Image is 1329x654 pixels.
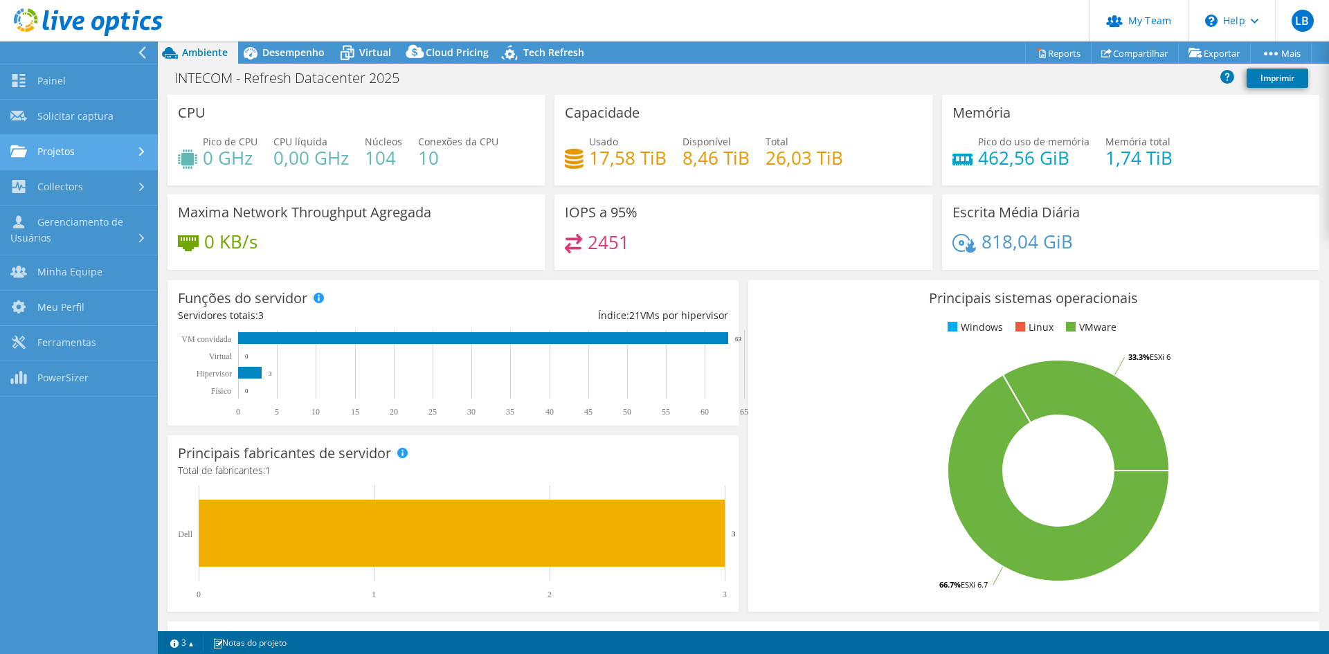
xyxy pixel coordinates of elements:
span: CPU líquida [273,135,327,148]
text: 20 [390,407,398,417]
h3: Funções do servidor [178,291,307,306]
text: 0 [236,407,240,417]
span: 1 [265,464,271,477]
tspan: Físico [211,386,231,396]
text: 0 [197,590,201,599]
h4: Total de fabricantes: [178,463,728,478]
span: Cloud Pricing [426,46,489,59]
h3: Principais fabricantes de servidor [178,446,391,461]
text: 25 [428,407,437,417]
h4: 8,46 TiB [682,150,750,165]
text: 50 [623,407,631,417]
tspan: 33.3% [1128,352,1150,362]
text: 2 [548,590,552,599]
text: 63 [735,336,742,343]
a: Notas do projeto [203,634,296,651]
h4: 2451 [588,235,629,250]
a: 3 [161,634,204,651]
text: 45 [584,407,593,417]
h3: Memória [952,105,1011,120]
text: 1 [372,590,376,599]
div: Servidores totais: [178,308,453,323]
tspan: 66.7% [939,579,961,590]
tspan: ESXi 6.7 [961,579,988,590]
span: Disponível [682,135,731,148]
text: 0 [245,353,248,360]
span: Tech Refresh [523,46,584,59]
li: Linux [1012,320,1054,335]
text: VM convidada [181,334,231,344]
h4: 1,74 TiB [1105,150,1173,165]
text: Dell [178,529,192,539]
a: Mais [1250,42,1312,64]
text: 55 [662,407,670,417]
h4: 17,58 TiB [589,150,667,165]
h3: Principais sistemas operacionais [759,291,1309,306]
span: Núcleos [365,135,402,148]
h4: 26,03 TiB [766,150,843,165]
span: Total [766,135,788,148]
span: LB [1292,10,1314,32]
text: 3 [269,370,272,377]
span: Pico do uso de memória [978,135,1090,148]
span: Desempenho [262,46,325,59]
h3: Maxima Network Throughput Agregada [178,205,431,220]
h1: INTECOM - Refresh Datacenter 2025 [168,71,421,86]
span: Ambiente [182,46,228,59]
text: 65 [740,407,748,417]
span: 21 [629,309,640,322]
text: 30 [467,407,476,417]
text: Virtual [209,352,233,361]
text: 5 [275,407,279,417]
h4: 462,56 GiB [978,150,1090,165]
h4: 0,00 GHz [273,150,349,165]
span: Usado [589,135,618,148]
h4: 0 GHz [203,150,257,165]
text: 10 [311,407,320,417]
text: 40 [545,407,554,417]
div: Índice: VMs por hipervisor [453,308,727,323]
tspan: ESXi 6 [1150,352,1170,362]
h3: CPU [178,105,206,120]
li: VMware [1063,320,1116,335]
a: Reports [1025,42,1092,64]
text: 0 [245,388,248,394]
a: Exportar [1178,42,1251,64]
text: 3 [723,590,727,599]
span: 3 [258,309,264,322]
h4: 0 KB/s [204,234,257,249]
a: Imprimir [1247,69,1308,88]
h4: 10 [418,150,498,165]
span: Memória total [1105,135,1170,148]
h3: Capacidade [565,105,640,120]
text: 35 [506,407,514,417]
text: 60 [700,407,709,417]
a: Compartilhar [1091,42,1179,64]
span: Conexões da CPU [418,135,498,148]
h3: Escrita Média Diária [952,205,1080,220]
span: Pico de CPU [203,135,257,148]
h3: IOPS a 95% [565,205,638,220]
h4: 104 [365,150,402,165]
text: 3 [732,529,736,538]
li: Windows [944,320,1003,335]
text: 15 [351,407,359,417]
h4: 818,04 GiB [982,234,1073,249]
span: Virtual [359,46,391,59]
svg: \n [1205,15,1218,27]
text: Hipervisor [197,369,232,379]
